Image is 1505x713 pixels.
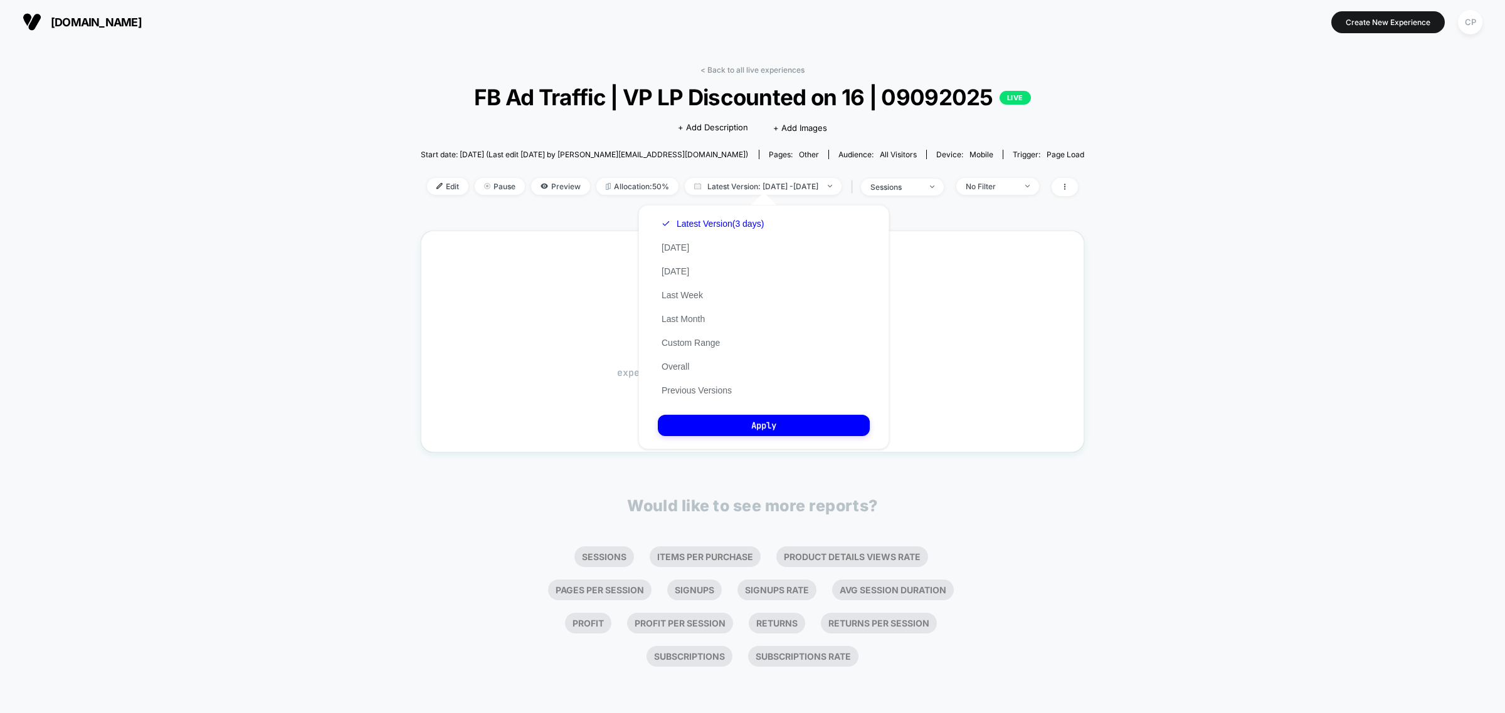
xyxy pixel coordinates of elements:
[23,13,41,31] img: Visually logo
[769,150,819,159] div: Pages:
[475,178,525,195] span: Pause
[51,16,142,29] span: [DOMAIN_NAME]
[596,178,679,195] span: Allocation: 50%
[658,218,768,229] button: Latest Version(3 days)
[832,580,954,600] li: Avg Session Duration
[484,183,490,189] img: end
[565,613,611,633] li: Profit
[421,150,748,159] span: Start date: [DATE] (Last edit [DATE] by [PERSON_NAME][EMAIL_ADDRESS][DOMAIN_NAME])
[531,178,590,195] span: Preview
[694,183,701,189] img: calendar
[700,65,805,75] a: < Back to all live experiences
[667,580,722,600] li: Signups
[1458,10,1482,34] div: CP
[658,313,709,325] button: Last Month
[678,122,748,134] span: + Add Description
[658,289,707,301] button: Last Week
[658,337,724,348] button: Custom Range
[1454,9,1486,35] button: CP
[1000,91,1031,105] p: LIVE
[443,347,1062,380] span: Waiting for data…
[821,613,937,633] li: Returns Per Session
[776,546,928,567] li: Product Details Views Rate
[627,613,733,633] li: Profit Per Session
[1013,150,1084,159] div: Trigger:
[749,613,805,633] li: Returns
[748,646,858,667] li: Subscriptions Rate
[658,361,693,372] button: Overall
[969,150,993,159] span: mobile
[574,546,634,567] li: Sessions
[454,84,1052,110] span: FB Ad Traffic | VP LP Discounted on 16 | 09092025
[1025,185,1030,187] img: end
[930,185,934,188] img: end
[685,178,842,195] span: Latest Version: [DATE] - [DATE]
[436,183,443,189] img: edit
[19,12,145,32] button: [DOMAIN_NAME]
[1047,150,1084,159] span: Page Load
[658,415,870,436] button: Apply
[627,496,878,515] p: Would like to see more reports?
[647,646,732,667] li: Subscriptions
[658,242,693,253] button: [DATE]
[799,150,819,159] span: other
[658,385,736,396] button: Previous Versions
[427,178,468,195] span: Edit
[880,150,917,159] span: All Visitors
[828,185,832,187] img: end
[870,182,921,192] div: sessions
[548,580,652,600] li: Pages Per Session
[926,150,1003,159] span: Device:
[606,183,611,190] img: rebalance
[773,123,827,133] span: + Add Images
[1331,11,1445,33] button: Create New Experience
[838,150,917,159] div: Audience:
[617,367,888,379] span: experience just started, data will be shown soon
[737,580,816,600] li: Signups Rate
[650,546,761,567] li: Items Per Purchase
[658,266,693,277] button: [DATE]
[966,182,1016,191] div: No Filter
[848,178,861,196] span: |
